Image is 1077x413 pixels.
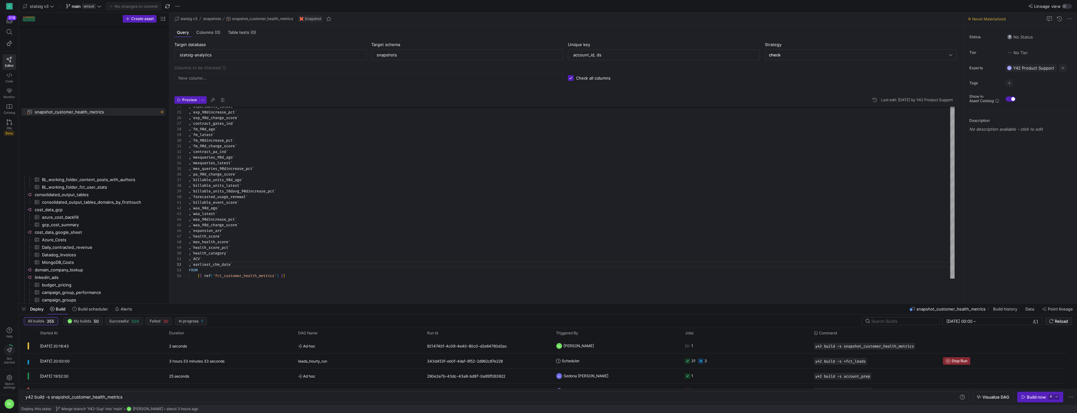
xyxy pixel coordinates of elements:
span: Create asset [131,17,154,21]
span: Visualize DAG [982,395,1009,400]
div: 9214740f-4c09-4e40-80c0-d2e64760d2ac [423,338,552,353]
span: main [72,4,81,9]
button: Build history [990,304,1021,314]
span: ` [228,245,230,250]
span: Experts [969,66,1001,70]
span: My builds [74,319,91,323]
div: Press SPACE to select this row. [21,221,165,228]
span: ` [222,228,224,233]
span: ` [191,160,193,165]
span: ` [191,200,193,205]
div: Press SPACE to select this row. [21,206,165,213]
span: Preview [182,98,197,102]
span: [PERSON_NAME] [133,407,163,411]
span: linkedin_ads​​​​​​​​ [35,274,164,281]
span: Columns to be checked [174,65,221,70]
button: Alerts [112,304,135,314]
span: No Status [1007,34,1033,39]
span: Build [56,306,65,311]
div: SK [4,399,14,409]
div: SK [67,319,72,324]
div: 29 [174,132,181,138]
input: Start datetime [946,319,972,324]
div: 30 [174,138,181,143]
span: Help [5,334,13,338]
div: Press SPACE to select this row. [21,108,165,116]
a: campaign_groups​​​​​​​​​ [21,296,165,304]
span: , [189,144,191,149]
div: 27 [174,121,181,126]
span: billable_units_90d_ago [193,177,241,182]
span: In progress [179,319,198,323]
span: ` [191,183,193,188]
a: MongoDB_Costs​​​​​​​​​ [21,259,165,266]
span: ` [235,144,237,149]
span: , [189,217,191,222]
span: , [189,222,191,227]
div: 32 [174,149,181,154]
span: ` [274,189,276,194]
button: Data [1023,304,1038,314]
div: 35 [174,166,181,171]
span: ` [228,239,230,244]
button: Help [3,325,16,341]
span: , [189,121,191,126]
button: maindefault [64,2,103,10]
div: 40 [174,194,181,200]
a: campaign_group_performance​​​​​​​​​ [21,289,165,296]
div: 48 [174,239,181,245]
span: 1 [201,319,203,324]
span: fm_90d_ago [193,127,215,132]
span: , [189,200,191,205]
a: BL_working_folder_fct_user_stats​​​​​​​​​ [21,183,165,191]
button: Getstarted [3,342,16,367]
span: ` [219,234,222,239]
span: Successful [109,319,129,323]
span: ` [217,206,219,211]
span: ` [237,115,239,120]
div: 36 [174,171,181,177]
span: ` [191,228,193,233]
span: Columns [196,30,220,34]
a: Monitor [3,86,16,101]
span: , [189,115,191,120]
span: waa_90d_change_score [193,222,237,227]
span: ` [215,127,217,132]
span: leads_hourly_run [298,354,327,369]
div: 49 [174,245,181,250]
div: 33 [174,154,181,160]
kbd: ⌘ [1049,395,1054,400]
span: billable_event_score [193,200,237,205]
span: Failed [150,319,161,323]
span: , [189,189,191,194]
div: Press SPACE to select this row. [21,183,165,191]
span: ` [235,217,237,222]
img: No status [1007,34,1012,39]
span: , [189,127,191,132]
p: Description [969,118,1074,123]
a: azure_cost_backfill​​​​​​​​​ [21,213,165,221]
span: Space settings [3,382,15,389]
span: , [189,160,191,165]
span: , [189,177,191,182]
button: SKMy builds50 [63,317,103,325]
span: , [189,132,191,137]
div: a5e6b1e0-f56c-48d9-8b8c-26743cbad1bf [423,384,552,398]
span: exp_90dincrease_pct [193,110,235,115]
a: consolidated_output_tables_domains_by_firsttouch​​​​​​​​​ [21,198,165,206]
a: domain_company_lookup​​​​​​​​ [21,266,165,274]
div: SK [126,406,131,411]
span: Code [5,79,13,83]
span: ` [191,149,193,154]
span: Editor [5,64,14,67]
span: exp_90d_change_score [193,115,237,120]
span: BL_working_folder_content_posts_with_authors​​​​​​​​​ [42,176,158,183]
span: snapshot_customer_health_metrics​​​​​​​ [35,108,158,116]
span: , [189,172,191,177]
button: statsig v3 [173,15,199,23]
span: Target schema [371,42,400,47]
div: 318 [7,15,17,20]
a: budget_pricing​​​​​​​​​ [21,281,165,289]
label: Check all columns [574,76,611,81]
div: Press SPACE to select this row. [21,176,165,183]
